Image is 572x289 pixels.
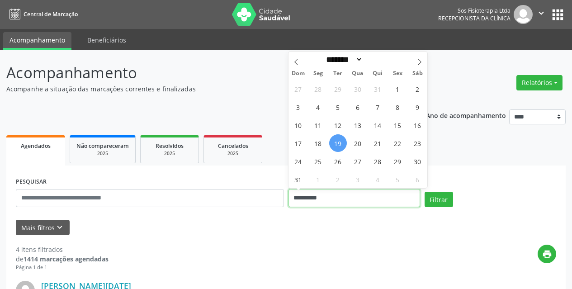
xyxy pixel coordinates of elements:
[329,98,347,116] span: Agosto 5, 2025
[369,134,387,152] span: Agosto 21, 2025
[516,75,563,90] button: Relatórios
[388,71,407,76] span: Sex
[210,150,255,157] div: 2025
[289,116,307,134] span: Agosto 10, 2025
[369,116,387,134] span: Agosto 14, 2025
[6,62,398,84] p: Acompanhamento
[309,152,327,170] span: Agosto 25, 2025
[349,116,367,134] span: Agosto 13, 2025
[24,10,78,18] span: Central de Marcação
[389,134,407,152] span: Agosto 22, 2025
[218,142,248,150] span: Cancelados
[55,223,65,232] i: keyboard_arrow_down
[389,171,407,188] span: Setembro 5, 2025
[329,171,347,188] span: Setembro 2, 2025
[16,254,109,264] div: de
[438,14,511,22] span: Recepcionista da clínica
[389,98,407,116] span: Agosto 8, 2025
[24,255,109,263] strong: 1414 marcações agendadas
[349,171,367,188] span: Setembro 3, 2025
[409,134,426,152] span: Agosto 23, 2025
[538,245,556,263] button: print
[536,8,546,18] i: 
[309,116,327,134] span: Agosto 11, 2025
[533,5,550,24] button: 
[369,152,387,170] span: Agosto 28, 2025
[6,84,398,94] p: Acompanhe a situação das marcações correntes e finalizadas
[289,171,307,188] span: Agosto 31, 2025
[349,98,367,116] span: Agosto 6, 2025
[389,152,407,170] span: Agosto 29, 2025
[288,71,308,76] span: Dom
[349,134,367,152] span: Agosto 20, 2025
[16,245,109,254] div: 4 itens filtrados
[81,32,132,48] a: Beneficiários
[409,80,426,98] span: Agosto 2, 2025
[309,80,327,98] span: Julho 28, 2025
[550,7,566,23] button: apps
[349,152,367,170] span: Agosto 27, 2025
[329,80,347,98] span: Julho 29, 2025
[542,249,552,259] i: print
[438,7,511,14] div: Sos Fisioterapia Ltda
[369,171,387,188] span: Setembro 4, 2025
[156,142,184,150] span: Resolvidos
[329,116,347,134] span: Agosto 12, 2025
[309,134,327,152] span: Agosto 18, 2025
[309,171,327,188] span: Setembro 1, 2025
[147,150,192,157] div: 2025
[289,80,307,98] span: Julho 27, 2025
[289,98,307,116] span: Agosto 3, 2025
[514,5,533,24] img: img
[363,55,392,64] input: Year
[348,71,368,76] span: Qua
[425,192,453,207] button: Filtrar
[426,109,506,121] p: Ano de acompanhamento
[21,142,51,150] span: Agendados
[328,71,348,76] span: Ter
[368,71,388,76] span: Qui
[407,71,427,76] span: Sáb
[309,98,327,116] span: Agosto 4, 2025
[6,7,78,22] a: Central de Marcação
[409,171,426,188] span: Setembro 6, 2025
[409,152,426,170] span: Agosto 30, 2025
[409,98,426,116] span: Agosto 9, 2025
[389,116,407,134] span: Agosto 15, 2025
[3,32,71,50] a: Acompanhamento
[16,264,109,271] div: Página 1 de 1
[76,142,129,150] span: Não compareceram
[289,152,307,170] span: Agosto 24, 2025
[76,150,129,157] div: 2025
[409,116,426,134] span: Agosto 16, 2025
[308,71,328,76] span: Seg
[289,134,307,152] span: Agosto 17, 2025
[323,55,363,64] select: Month
[329,152,347,170] span: Agosto 26, 2025
[329,134,347,152] span: Agosto 19, 2025
[369,80,387,98] span: Julho 31, 2025
[16,220,70,236] button: Mais filtroskeyboard_arrow_down
[369,98,387,116] span: Agosto 7, 2025
[349,80,367,98] span: Julho 30, 2025
[16,175,47,189] label: PESQUISAR
[389,80,407,98] span: Agosto 1, 2025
